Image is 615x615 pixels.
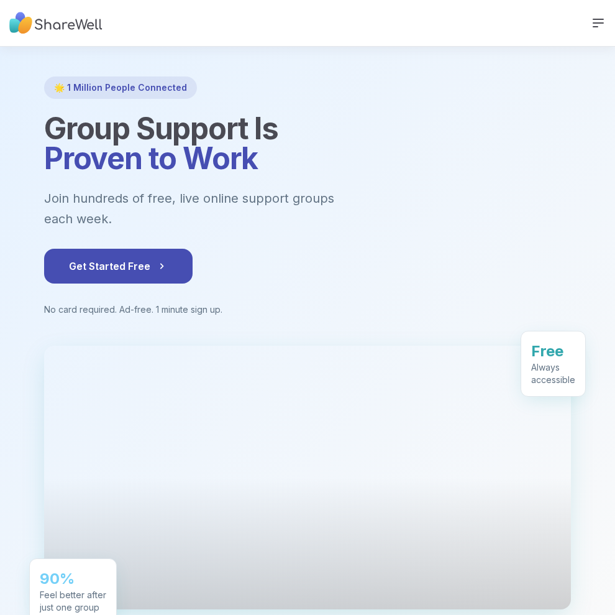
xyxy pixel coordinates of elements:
[9,6,102,40] img: ShareWell Nav Logo
[44,76,197,99] div: 🌟 1 Million People Connected
[40,569,106,589] div: 90%
[44,114,571,173] h1: Group Support Is
[531,361,575,386] div: Always accessible
[531,341,575,361] div: Free
[44,188,402,229] p: Join hundreds of free, live online support groups each week.
[40,589,106,614] div: Feel better after just one group
[44,303,571,316] p: No card required. Ad-free. 1 minute sign up.
[44,249,193,284] button: Get Started Free
[69,259,168,274] span: Get Started Free
[44,140,258,177] span: Proven to Work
